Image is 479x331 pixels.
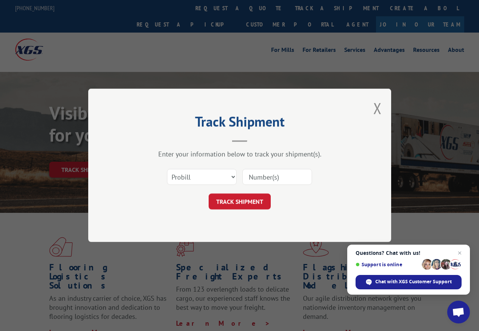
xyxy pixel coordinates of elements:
[126,116,353,131] h2: Track Shipment
[375,278,452,285] span: Chat with XGS Customer Support
[356,275,462,289] div: Chat with XGS Customer Support
[126,150,353,159] div: Enter your information below to track your shipment(s).
[373,98,382,118] button: Close modal
[356,250,462,256] span: Questions? Chat with us!
[356,262,419,267] span: Support is online
[447,301,470,323] div: Open chat
[242,169,312,185] input: Number(s)
[455,248,464,258] span: Close chat
[209,194,271,210] button: TRACK SHIPMENT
